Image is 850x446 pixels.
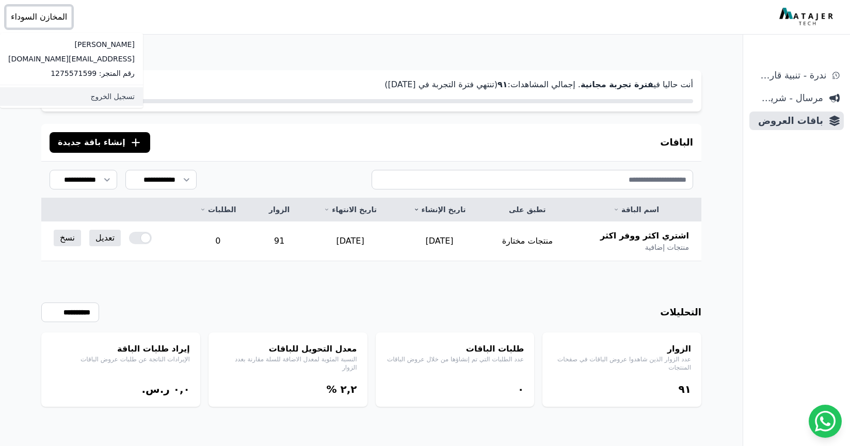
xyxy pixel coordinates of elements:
[54,230,81,246] a: نسخ
[318,204,382,215] a: تاريخ الانتهاء
[173,383,190,395] bdi: ۰,۰
[395,221,484,261] td: [DATE]
[11,11,67,23] span: المخازن السوداء
[50,78,693,91] p: أنت حاليا في . إجمالي المشاهدات: (تنتهي فترة التجربة في [DATE])
[645,242,689,252] span: منتجات إضافية
[484,198,571,221] th: تطبق على
[340,383,357,395] bdi: ٢,٢
[253,198,306,221] th: الزوار
[386,355,524,363] p: عدد الطلبات التي تم إنشاؤها من خلال عروض الباقات
[89,230,121,246] a: تعديل
[195,204,240,215] a: الطلبات
[583,204,689,215] a: اسم الباقة
[553,382,691,396] div: ٩١
[660,135,693,150] h3: الباقات
[306,221,395,261] td: [DATE]
[52,343,190,355] h4: إيراد طلبات الباقة
[52,355,190,363] p: الإيرادات الناتجة عن طلبات عروض الباقات
[581,79,653,89] strong: فترة تجربة مجانية
[386,382,524,396] div: ۰
[219,355,357,372] p: النسبة المئوية لمعدل الاضافة للسلة مقارنة بعدد الزوار
[600,230,689,242] span: اشتري اكثر ووفر اكثر
[484,221,571,261] td: منتجات مختارة
[660,305,701,320] h3: التحليلات
[779,8,836,26] img: MatajerTech Logo
[6,6,72,28] button: المخازن السوداء
[8,54,135,64] p: [EMAIL_ADDRESS][DOMAIN_NAME]
[753,68,826,83] span: ندرة - تنبية قارب علي النفاذ
[8,39,135,50] p: [PERSON_NAME]
[553,355,691,372] p: عدد الزوار الذين شاهدوا عروض الباقات في صفحات المنتجات
[407,204,471,215] a: تاريخ الإنشاء
[386,343,524,355] h4: طلبات الباقات
[498,79,508,89] strong: ٩١
[183,221,253,261] td: 0
[50,132,150,153] button: إنشاء باقة جديدة
[8,68,135,78] p: رقم المتجر: 1275571599
[553,343,691,355] h4: الزوار
[219,343,357,355] h4: معدل التحويل للباقات
[326,383,336,395] span: %
[753,91,823,105] span: مرسال - شريط دعاية
[141,383,169,395] span: ر.س.
[253,221,306,261] td: 91
[753,114,823,128] span: باقات العروض
[58,136,125,149] span: إنشاء باقة جديدة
